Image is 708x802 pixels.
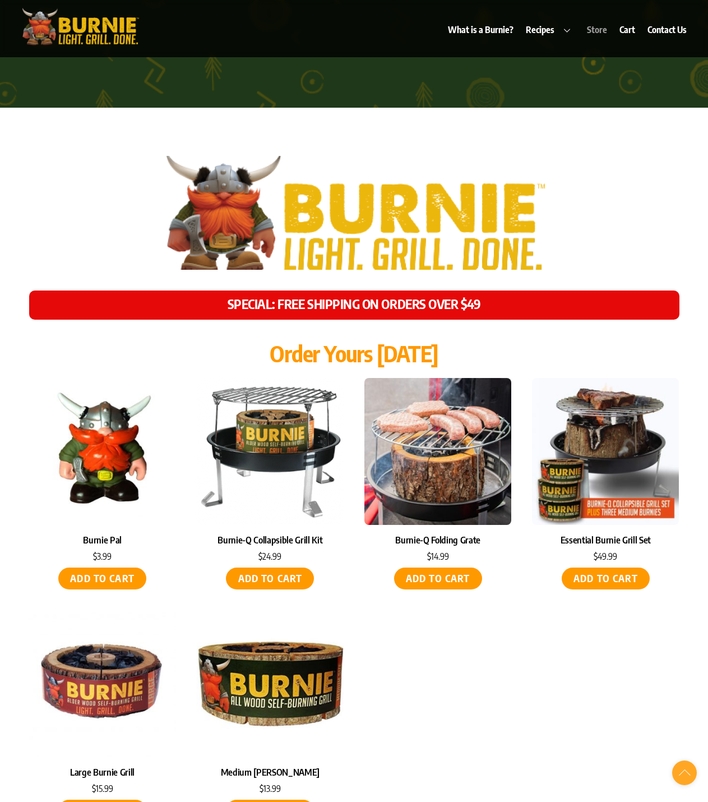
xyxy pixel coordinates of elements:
[614,17,641,43] a: Cart
[581,17,612,43] a: Store
[521,17,580,43] a: Recipes
[394,568,482,589] a: Add to cart: “Burnie-Q Folding Grate”
[58,568,146,589] a: Add to cart: “Burnie Pal”
[92,783,113,794] bdi: 15.99
[16,32,145,51] a: Burnie Grill
[16,6,145,48] img: burniegrill.com-logo-high-res-2020110_500px
[70,766,135,778] a: Large Burnie Grill
[260,783,281,794] bdi: 13.99
[562,568,650,589] a: Add to cart: “Essential Burnie Grill Set”
[642,17,692,43] a: Contact Us
[270,339,438,367] span: Order Yours [DATE]
[427,551,449,562] bdi: 14.99
[594,551,617,562] bdi: 49.99
[395,534,480,546] a: Burnie-Q Folding Grate
[93,551,97,562] span: $
[221,766,320,778] a: Medium [PERSON_NAME]
[218,534,322,546] a: Burnie-Q Collapsible Grill Kit
[145,156,563,270] img: burniegrill.com-logo-high-res-2020110_500px
[228,296,481,312] span: SPECIAL: FREE SHIPPING ON ORDERS OVER $49
[258,551,262,562] span: $
[594,551,598,562] span: $
[427,551,431,562] span: $
[226,568,314,589] a: Add to cart: “Burnie-Q Collapsible Grill Kit”
[443,17,519,43] a: What is a Burnie?
[561,534,651,546] a: Essential Burnie Grill Set
[92,783,96,794] span: $
[93,551,112,562] bdi: 3.99
[258,551,281,562] bdi: 24.99
[83,534,122,546] a: Burnie Pal
[260,783,263,794] span: $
